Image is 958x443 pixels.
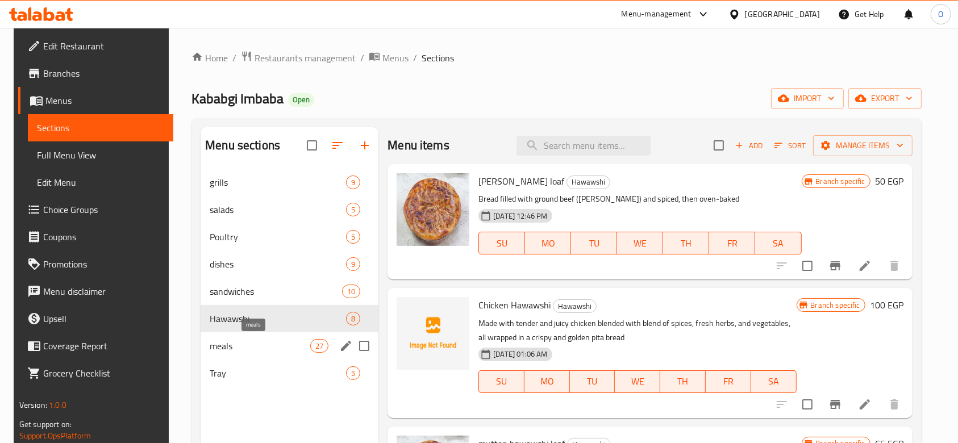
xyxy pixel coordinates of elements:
button: SA [751,370,797,393]
p: Made with tender and juicy chicken blended with blend of spices, fresh herbs, and vegetables, all... [478,316,796,345]
span: Hawawshi [210,312,346,325]
span: Full Menu View [37,148,165,162]
a: Grocery Checklist [18,360,174,387]
span: 27 [311,341,328,352]
span: 10 [343,286,360,297]
div: items [346,230,360,244]
button: Branch-specific-item [822,252,849,279]
span: Upsell [43,312,165,325]
span: Coupons [43,230,165,244]
div: items [342,285,360,298]
span: Version: [19,398,47,412]
span: WE [622,235,659,252]
span: Poultry [210,230,346,244]
button: TU [570,370,615,393]
span: 9 [347,259,360,270]
span: Grocery Checklist [43,366,165,380]
span: O [938,8,943,20]
span: WE [619,373,656,390]
h2: Menu sections [205,137,280,154]
a: Upsell [18,305,174,332]
span: [DATE] 01:06 AM [489,349,552,360]
span: SU [484,373,520,390]
span: salads [210,203,346,216]
div: Tray5 [201,360,378,387]
span: 1.0.0 [49,398,67,412]
span: Select to update [795,392,819,416]
span: Coverage Report [43,339,165,353]
span: [PERSON_NAME] loaf [478,173,564,190]
span: 5 [347,232,360,243]
span: grills [210,175,346,189]
div: sandwiches10 [201,278,378,305]
a: Home [191,51,228,65]
span: 5 [347,368,360,379]
span: Add [734,139,764,152]
div: Open [288,93,314,107]
span: Edit Restaurant [43,39,165,53]
a: Menus [18,87,174,114]
img: kandouz hawawshi loaf [397,173,469,246]
div: Hawawshi [567,175,610,189]
a: Restaurants management [241,51,356,65]
h6: 50 EGP [875,173,903,189]
span: export [857,91,913,106]
span: Choice Groups [43,203,165,216]
h6: 100 EGP [870,297,903,313]
span: [DATE] 12:46 PM [489,211,552,221]
span: sandwiches [210,285,342,298]
span: MO [530,235,567,252]
button: MO [525,232,571,254]
div: items [310,339,328,353]
li: / [360,51,364,65]
button: delete [881,252,908,279]
span: SU [484,235,520,252]
div: salads5 [201,196,378,223]
span: meals [210,339,310,353]
span: FR [710,373,747,390]
a: Choice Groups [18,196,174,223]
span: 8 [347,314,360,324]
div: items [346,203,360,216]
button: TU [571,232,617,254]
span: SA [760,235,797,252]
button: WE [615,370,660,393]
span: Branches [43,66,165,80]
button: TH [660,370,706,393]
nav: breadcrumb [191,51,922,65]
span: Select section [707,133,731,157]
li: / [232,51,236,65]
span: Hawawshi [553,300,596,313]
span: TU [574,373,611,390]
span: Promotions [43,257,165,271]
span: Menus [45,94,165,107]
a: Support.OpsPlatform [19,428,91,443]
a: Edit Menu [28,169,174,196]
button: Sort [772,137,809,154]
span: Restaurants management [255,51,356,65]
div: dishes9 [201,250,378,278]
span: Sort items [767,137,813,154]
div: Poultry5 [201,223,378,250]
h2: Menu items [388,137,449,154]
div: Hawawshi8 [201,305,378,332]
button: Branch-specific-item [822,391,849,418]
span: FR [714,235,751,252]
span: Sort [774,139,806,152]
button: SU [478,370,524,393]
div: [GEOGRAPHIC_DATA] [745,8,820,20]
span: Menu disclaimer [43,285,165,298]
a: Branches [18,60,174,87]
a: Coupons [18,223,174,250]
span: Sections [422,51,454,65]
span: Chicken Hawawshi [478,296,551,314]
a: Edit Restaurant [18,32,174,60]
span: Sort sections [324,132,351,159]
div: items [346,366,360,380]
div: items [346,312,360,325]
span: Open [288,95,314,105]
